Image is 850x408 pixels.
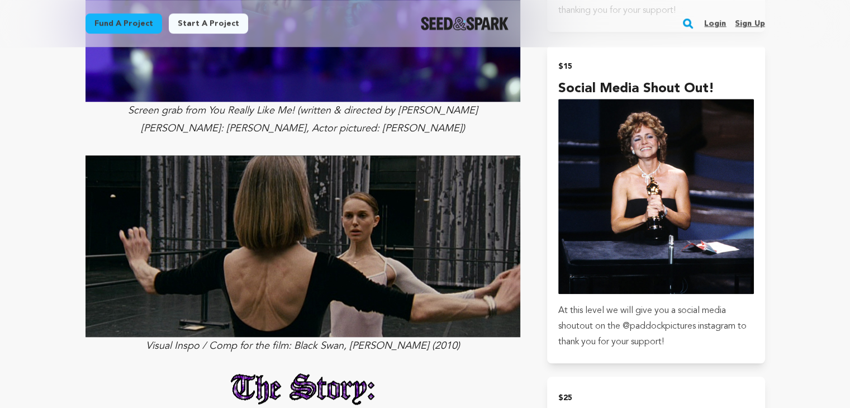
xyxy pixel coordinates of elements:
img: 1749041130-21%20(156).jpg [86,155,521,337]
em: Visual Inspo / Comp for the film: Black Swan, [PERSON_NAME] (2010) [146,341,460,351]
a: Login [704,15,726,32]
button: $15 Social Media shout out! incentive At this level we will give you a social media shoutout on t... [547,45,764,363]
img: Seed&Spark Logo Dark Mode [421,17,509,30]
em: Screen grab from You Really Like Me! (written & directed by [PERSON_NAME] [PERSON_NAME]: [PERSON_... [128,106,478,134]
a: Fund a project [86,13,162,34]
h2: $25 [558,390,753,406]
a: Seed&Spark Homepage [421,17,509,30]
h4: Social Media shout out! [558,79,753,99]
a: Sign up [735,15,764,32]
a: Start a project [169,13,248,34]
p: At this level we will give you a social media shoutout on the @paddockpictures instagram to thank... [558,303,753,350]
img: 1749042384-kjjJ.gif [231,373,375,405]
h2: $15 [558,59,753,74]
img: incentive [558,99,753,294]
